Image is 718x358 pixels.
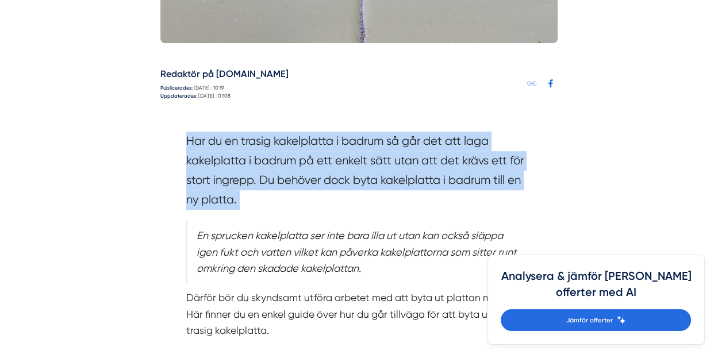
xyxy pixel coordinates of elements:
p: Därför bör du skyndsamt utföra arbetet med att byta ut plattan mot en ny. Här finner du en enkel ... [186,290,531,338]
time: [DATE] : 07:08 [198,93,231,99]
span: Jämför offerter [566,315,612,325]
strong: Publicerades: [160,85,193,91]
blockquote: En sprucken kakelplatta ser inte bara illa ut utan kan också släppa igen fukt och vatten vilket k... [186,221,531,284]
h5: Redaktör på [DOMAIN_NAME] [160,67,289,84]
time: [DATE] : 10:19 [194,85,224,91]
svg: Facebook [546,79,555,88]
a: Kopiera länk [525,76,539,91]
h4: Analysera & jämför [PERSON_NAME] offerter med AI [501,268,691,309]
a: Dela på Facebook [543,76,558,91]
section: Har du en trasig kakelplatta i badrum så går det att laga kakelplatta i badrum på ett enkelt sätt... [186,132,531,214]
a: Jämför offerter [501,309,691,331]
strong: Uppdaterades: [160,93,197,99]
